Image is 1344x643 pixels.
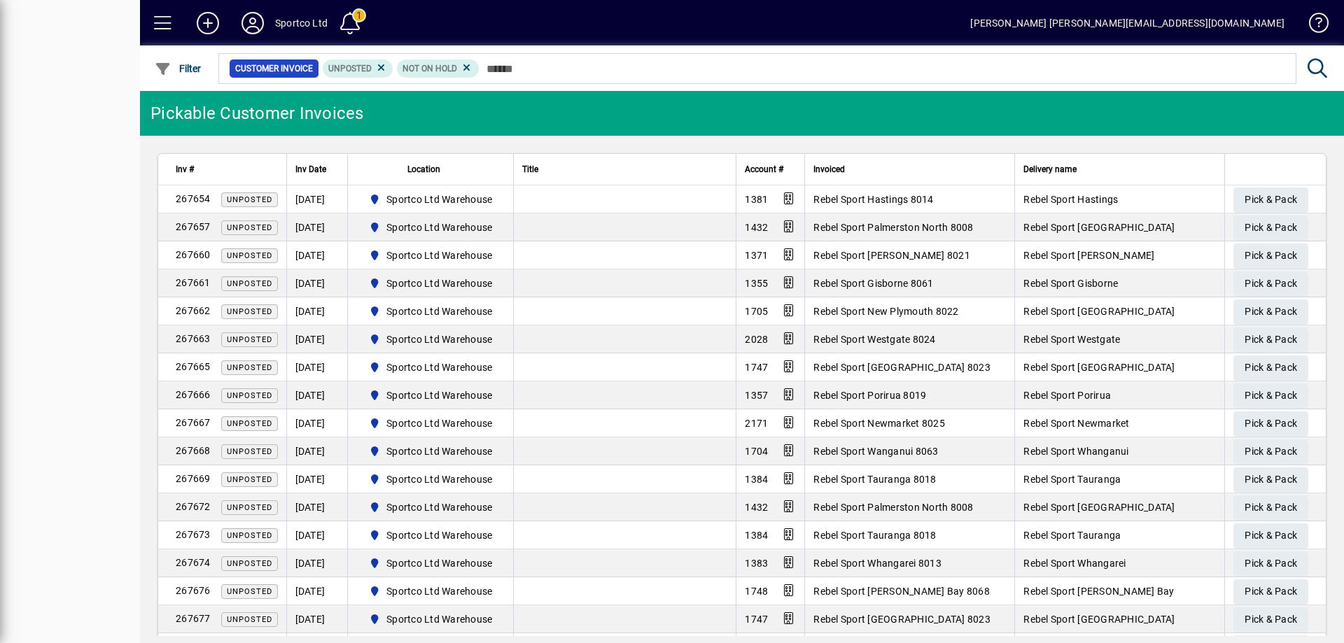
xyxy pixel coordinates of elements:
[286,521,347,549] td: [DATE]
[227,615,272,624] span: Unposted
[150,102,364,125] div: Pickable Customer Invoices
[745,162,796,177] div: Account #
[1023,530,1121,541] span: Rebel Sport Tauranga
[1023,614,1175,625] span: Rebel Sport [GEOGRAPHIC_DATA]
[176,389,211,400] span: 267666
[286,381,347,409] td: [DATE]
[1023,362,1175,373] span: Rebel Sport [GEOGRAPHIC_DATA]
[227,419,272,428] span: Unposted
[363,275,498,292] span: Sportco Ltd Warehouse
[1023,474,1121,485] span: Rebel Sport Tauranga
[386,276,492,290] span: Sportco Ltd Warehouse
[176,249,211,260] span: 267660
[745,530,768,541] span: 1384
[1245,244,1297,267] span: Pick & Pack
[386,332,492,346] span: Sportco Ltd Warehouse
[227,363,272,372] span: Unposted
[386,472,492,486] span: Sportco Ltd Warehouse
[813,306,958,317] span: Rebel Sport New Plymouth 8022
[176,277,211,288] span: 267661
[1233,299,1308,325] button: Pick & Pack
[386,556,492,570] span: Sportco Ltd Warehouse
[813,502,973,513] span: Rebel Sport Palmerston North 8008
[227,335,272,344] span: Unposted
[813,334,935,345] span: Rebel Sport Westgate 8024
[813,614,990,625] span: Rebel Sport [GEOGRAPHIC_DATA] 8023
[1233,327,1308,353] button: Pick & Pack
[813,586,990,597] span: Rebel Sport [PERSON_NAME] Bay 8068
[745,558,768,569] span: 1383
[813,162,845,177] span: Invoiced
[227,531,272,540] span: Unposted
[286,353,347,381] td: [DATE]
[363,415,498,432] span: Sportco Ltd Warehouse
[323,59,393,78] mat-chip: Customer Invoice Status: Unposted
[1233,411,1308,437] button: Pick & Pack
[227,587,272,596] span: Unposted
[1245,188,1297,211] span: Pick & Pack
[176,529,211,540] span: 267673
[1245,328,1297,351] span: Pick & Pack
[386,528,492,542] span: Sportco Ltd Warehouse
[1245,300,1297,323] span: Pick & Pack
[176,473,211,484] span: 267669
[1023,194,1118,205] span: Rebel Sport Hastings
[1233,383,1308,409] button: Pick & Pack
[286,549,347,577] td: [DATE]
[176,445,211,456] span: 267668
[227,447,272,456] span: Unposted
[227,559,272,568] span: Unposted
[1023,334,1120,345] span: Rebel Sport Westgate
[386,360,492,374] span: Sportco Ltd Warehouse
[813,278,933,289] span: Rebel Sport Gisborne 8061
[1233,215,1308,241] button: Pick & Pack
[176,221,211,232] span: 267657
[286,269,347,297] td: [DATE]
[363,583,498,600] span: Sportco Ltd Warehouse
[1245,468,1297,491] span: Pick & Pack
[227,503,272,512] span: Unposted
[1233,551,1308,577] button: Pick & Pack
[176,501,211,512] span: 267672
[386,612,492,626] span: Sportco Ltd Warehouse
[1245,412,1297,435] span: Pick & Pack
[1245,272,1297,295] span: Pick & Pack
[295,162,339,177] div: Inv Date
[745,614,768,625] span: 1747
[1023,418,1129,429] span: Rebel Sport Newmarket
[407,162,440,177] span: Location
[176,162,278,177] div: Inv #
[745,278,768,289] span: 1355
[745,474,768,485] span: 1384
[286,605,347,633] td: [DATE]
[363,303,498,320] span: Sportco Ltd Warehouse
[813,446,938,457] span: Rebel Sport Wanganui 8063
[1023,250,1154,261] span: Rebel Sport [PERSON_NAME]
[745,586,768,597] span: 1748
[295,162,326,177] span: Inv Date
[970,12,1284,34] div: [PERSON_NAME] [PERSON_NAME][EMAIL_ADDRESS][DOMAIN_NAME]
[286,185,347,213] td: [DATE]
[275,12,328,34] div: Sportco Ltd
[363,527,498,544] span: Sportco Ltd Warehouse
[1245,580,1297,603] span: Pick & Pack
[155,63,202,74] span: Filter
[286,213,347,241] td: [DATE]
[1233,188,1308,213] button: Pick & Pack
[386,416,492,430] span: Sportco Ltd Warehouse
[363,443,498,460] span: Sportco Ltd Warehouse
[1023,446,1128,457] span: Rebel Sport Whanganui
[1245,608,1297,631] span: Pick & Pack
[386,584,492,598] span: Sportco Ltd Warehouse
[230,10,275,36] button: Profile
[176,193,211,204] span: 267654
[386,444,492,458] span: Sportco Ltd Warehouse
[813,474,936,485] span: Rebel Sport Tauranga 8018
[1023,390,1111,401] span: Rebel Sport Porirua
[386,248,492,262] span: Sportco Ltd Warehouse
[1245,440,1297,463] span: Pick & Pack
[1233,579,1308,605] button: Pick & Pack
[813,162,1006,177] div: Invoiced
[176,162,194,177] span: Inv #
[1023,558,1126,569] span: Rebel Sport Whangarei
